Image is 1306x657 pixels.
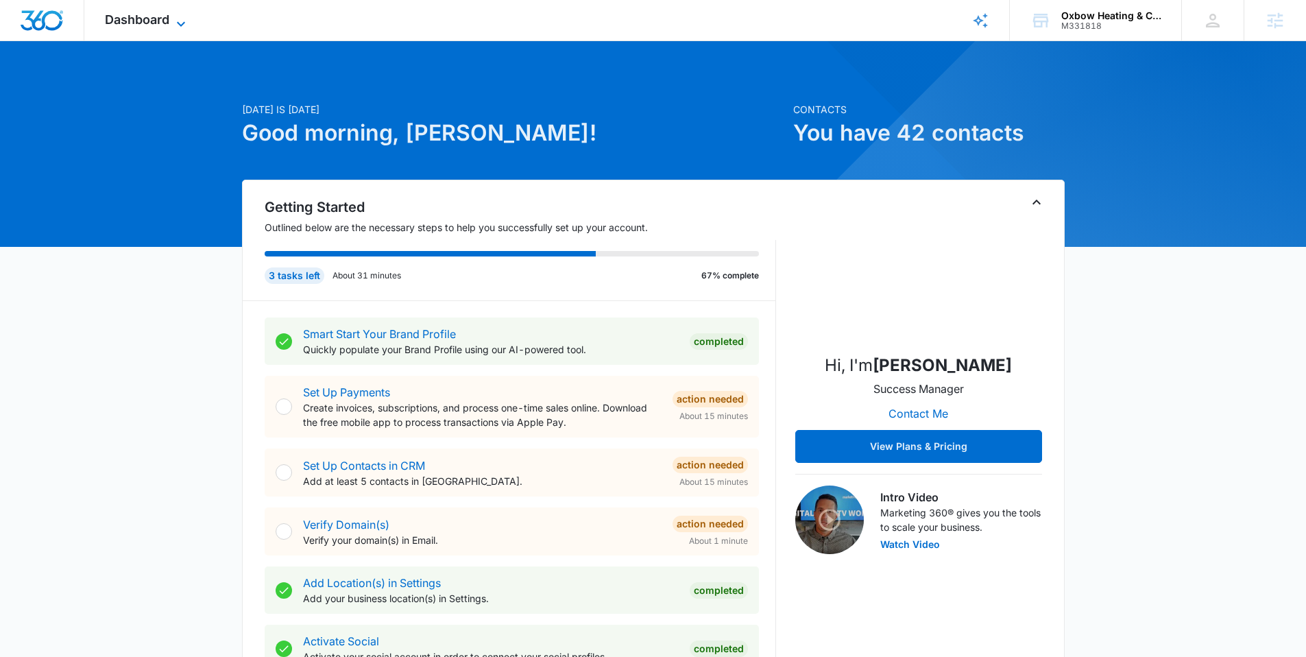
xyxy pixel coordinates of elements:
[303,518,389,531] a: Verify Domain(s)
[873,355,1012,375] strong: [PERSON_NAME]
[303,533,662,547] p: Verify your domain(s) in Email.
[332,270,401,282] p: About 31 minutes
[673,516,748,532] div: Action Needed
[690,641,748,657] div: Completed
[825,353,1012,378] p: Hi, I'm
[303,459,425,473] a: Set Up Contacts in CRM
[1028,194,1045,211] button: Toggle Collapse
[303,385,390,399] a: Set Up Payments
[265,220,776,235] p: Outlined below are the necessary steps to help you successfully set up your account.
[673,457,748,473] div: Action Needed
[689,535,748,547] span: About 1 minute
[303,401,662,429] p: Create invoices, subscriptions, and process one-time sales online. Download the free mobile app t...
[265,197,776,217] h2: Getting Started
[673,391,748,407] div: Action Needed
[303,327,456,341] a: Smart Start Your Brand Profile
[303,342,679,357] p: Quickly populate your Brand Profile using our AI-powered tool.
[701,270,759,282] p: 67% complete
[880,489,1042,505] h3: Intro Video
[105,12,169,27] span: Dashboard
[265,267,324,284] div: 3 tasks left
[690,333,748,350] div: Completed
[242,102,785,117] p: [DATE] is [DATE]
[303,474,662,488] p: Add at least 5 contacts in [GEOGRAPHIC_DATA].
[873,381,964,397] p: Success Manager
[880,540,940,549] button: Watch Video
[690,582,748,599] div: Completed
[303,591,679,606] p: Add your business location(s) in Settings.
[1061,21,1161,31] div: account id
[679,476,748,488] span: About 15 minutes
[795,430,1042,463] button: View Plans & Pricing
[242,117,785,150] h1: Good morning, [PERSON_NAME]!
[795,486,864,554] img: Intro Video
[1061,10,1161,21] div: account name
[875,397,962,430] button: Contact Me
[303,634,379,648] a: Activate Social
[793,102,1065,117] p: Contacts
[880,505,1042,534] p: Marketing 360® gives you the tools to scale your business.
[850,205,987,342] img: Travis Buchanan
[793,117,1065,150] h1: You have 42 contacts
[303,576,441,590] a: Add Location(s) in Settings
[679,410,748,422] span: About 15 minutes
